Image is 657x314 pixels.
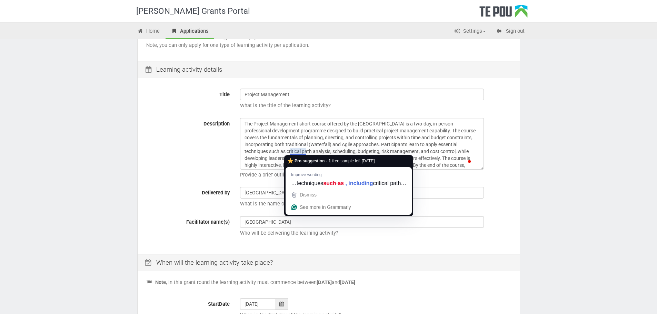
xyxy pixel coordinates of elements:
a: Sign out [491,24,530,39]
span: Delivered by [202,190,230,196]
p: Note, you can only apply for one type of learning activity per application. [146,42,511,49]
b: [DATE] [317,279,332,285]
b: Note [155,279,166,285]
p: What is the name of the organisation delivering the learning activity? [240,200,511,207]
p: Who will be delivering the learning activity? [240,230,511,237]
p: , in this grant round the learning activity must commence between and [146,279,511,286]
b: [DATE] [340,279,355,285]
a: Settings [449,24,491,39]
p: Provide a brief outline of the learning activity [240,171,511,179]
span: Title [219,91,230,98]
span: StartDate [208,301,230,307]
div: When will the learning activity take place? [138,254,520,272]
div: Learning activity details [138,61,520,79]
p: What is the title of the learning activity? [240,102,511,109]
span: Description [203,121,230,127]
div: Te Pou Logo [479,5,528,22]
a: Home [132,24,165,39]
span: Facilitator name(s) [186,219,230,225]
a: Applications [166,24,214,39]
input: dd/mm/yyyy [240,298,275,310]
textarea: To enrich screen reader interactions, please activate Accessibility in Grammarly extension settings [240,118,484,170]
